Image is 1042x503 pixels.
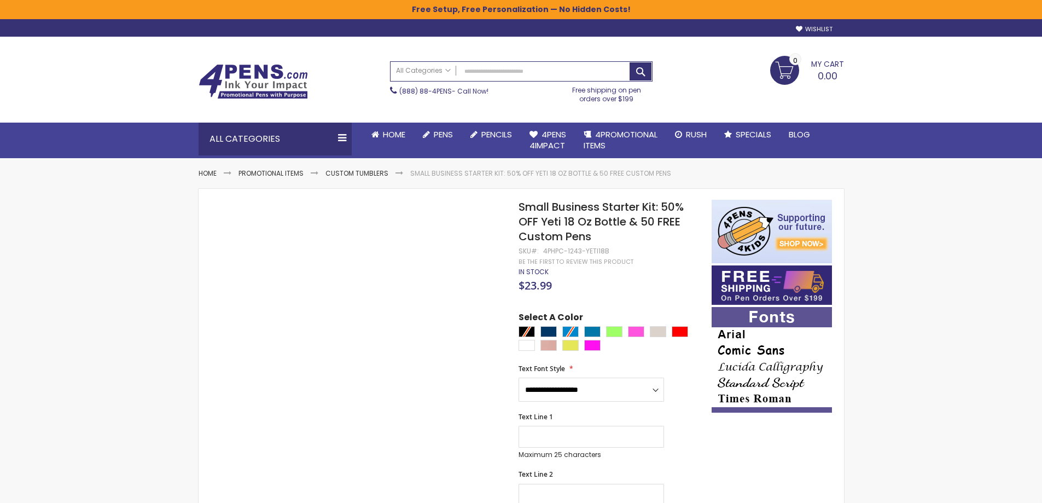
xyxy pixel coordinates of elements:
span: $23.99 [519,278,552,293]
a: All Categories [391,62,456,80]
span: Specials [736,129,771,140]
img: font-personalization-examples [712,307,832,413]
span: Text Font Style [519,364,565,373]
div: Neon Lime [562,340,579,351]
a: Pencils [462,123,521,147]
span: Blog [789,129,810,140]
span: Rush [686,129,707,140]
div: Availability [519,268,549,276]
p: Maximum 25 characters [519,450,664,459]
span: 0.00 [818,69,837,83]
div: Neon Pink [584,340,601,351]
span: All Categories [396,66,451,75]
a: Be the first to review this product [519,258,633,266]
span: Text Line 2 [519,470,553,479]
span: 4Pens 4impact [529,129,566,151]
span: Pens [434,129,453,140]
span: In stock [519,267,549,276]
span: Home [383,129,405,140]
a: Rush [666,123,715,147]
a: Custom Tumblers [325,169,388,178]
div: Free shipping on pen orders over $199 [561,82,653,103]
a: Home [363,123,414,147]
div: 4PHPC-1243-YETI18B [543,247,609,256]
img: 4pens 4 kids [712,200,832,263]
a: 4PROMOTIONALITEMS [575,123,666,158]
a: Promotional Items [238,169,304,178]
a: 0.00 0 [770,56,844,83]
span: Pencils [481,129,512,140]
div: Navy Blue [540,326,557,337]
span: 4PROMOTIONAL ITEMS [584,129,657,151]
a: 4Pens4impact [521,123,575,158]
span: Select A Color [519,311,583,326]
div: Pink [628,326,644,337]
div: Aqua [584,326,601,337]
a: Pens [414,123,462,147]
span: Small Business Starter Kit: 50% OFF Yeti 18 Oz Bottle & 50 FREE Custom Pens [519,199,684,244]
div: Peach [540,340,557,351]
img: 4Pens Custom Pens and Promotional Products [199,64,308,99]
div: Green Light [606,326,622,337]
a: Blog [780,123,819,147]
img: Free shipping on orders over $199 [712,265,832,305]
div: Sand [650,326,666,337]
a: Home [199,169,217,178]
div: White [519,340,535,351]
a: Specials [715,123,780,147]
span: - Call Now! [399,86,488,96]
a: (888) 88-4PENS [399,86,452,96]
span: Text Line 1 [519,412,553,421]
strong: SKU [519,246,539,256]
a: Wishlist [796,25,833,33]
div: Red [672,326,688,337]
li: Small Business Starter Kit: 50% OFF Yeti 18 Oz Bottle & 50 FREE Custom Pens [410,169,671,178]
div: All Categories [199,123,352,155]
span: 0 [793,55,797,66]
